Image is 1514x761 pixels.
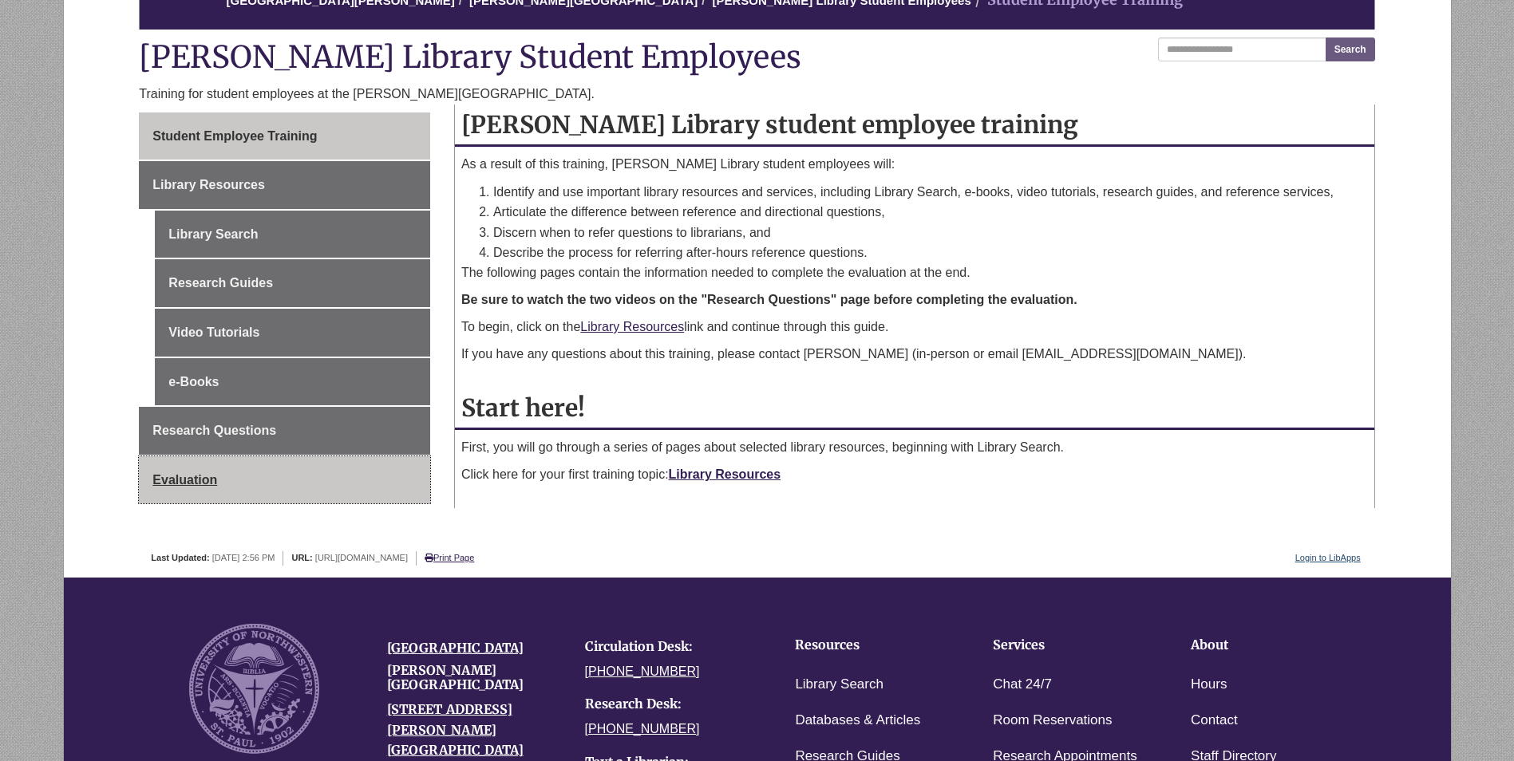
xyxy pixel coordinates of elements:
[155,358,430,406] a: e-Books
[212,553,275,562] span: [DATE] 2:56 PM
[993,638,1141,653] h4: Services
[461,263,1368,282] p: The following pages contain the information needed to complete the evaluation at the end.
[425,554,433,562] i: Print Page
[795,638,943,653] h4: Resources
[155,211,430,258] a: Library Search
[493,182,1368,203] li: Identify and use important library resources and services, including Library Search, e-books, vid...
[461,155,1368,174] p: As a result of this training, [PERSON_NAME] Library student employees will:
[315,553,408,562] span: [URL][DOMAIN_NAME]
[155,259,430,307] a: Research Guides
[189,624,319,754] img: UNW seal
[795,709,920,732] a: Databases & Articles
[152,473,217,487] span: Evaluation
[139,161,430,209] a: Library Resources
[795,673,883,696] a: Library Search
[139,407,430,455] a: Research Questions
[152,178,265,191] span: Library Resources
[1295,553,1361,562] a: Login to LibApps
[669,467,781,481] a: Library Resources
[493,242,1368,263] li: Describe the process for referring after-hours reference questions.
[993,709,1112,732] a: Room Reservations
[461,438,1368,457] p: First, you will go through a series of pages about selected library resources, beginning with Lib...
[993,673,1052,696] a: Chat 24/7
[461,465,1368,484] p: Click here for your first training topic:
[461,293,1077,306] strong: Be sure to watch the two videos on the "Research Questions" page before completing the evaluation.
[1191,638,1339,653] h4: About
[585,722,700,735] a: [PHONE_NUMBER]
[139,87,595,101] span: Training for student employees at the [PERSON_NAME][GEOGRAPHIC_DATA].
[455,388,1374,430] h2: Start here!
[461,345,1368,364] p: If you have any questions about this training, please contact [PERSON_NAME] (in-person or email [...
[1191,673,1227,696] a: Hours
[585,640,759,654] h4: Circulation Desk:
[455,104,1374,147] h2: [PERSON_NAME] Library student employee training
[425,553,474,562] a: Print Page
[291,553,312,562] span: URL:
[580,320,684,333] a: Library Resources
[461,317,1368,337] p: To begin, click on the link and continue through this guide.
[139,456,430,504] a: Evaluation
[151,553,209,562] span: Last Updated:
[155,309,430,357] a: Video Tutorials
[585,697,759,712] h4: Research Desk:
[493,223,1368,243] li: Discern when to refer questions to librarians, and
[585,664,700,678] a: [PHONE_NUMBER]
[152,129,317,143] span: Student Employee Training
[1326,37,1375,61] button: Search
[493,202,1368,223] li: Articulate the difference between reference and directional questions,
[387,640,524,656] a: [GEOGRAPHIC_DATA]
[139,37,1374,80] h1: [PERSON_NAME] Library Student Employees
[139,112,430,160] a: Student Employee Training
[152,424,276,437] span: Research Questions
[387,664,561,692] h4: [PERSON_NAME][GEOGRAPHIC_DATA]
[139,112,430,504] div: Guide Pages
[1191,709,1238,732] a: Contact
